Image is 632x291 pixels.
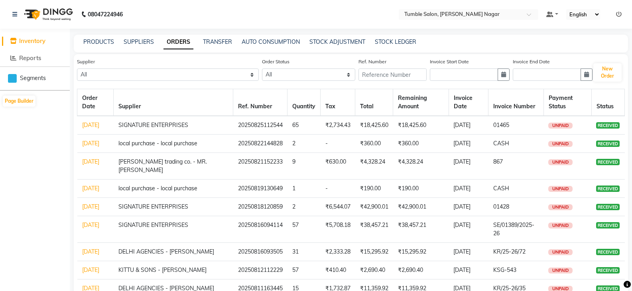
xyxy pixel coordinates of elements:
a: [DATE] [82,121,99,129]
td: DELHI AGENCIES - [PERSON_NAME] [114,243,233,261]
a: ORDERS [163,35,193,49]
label: Invoice End Date [513,58,550,65]
td: 20250822144828 [233,135,287,153]
td: ₹38,457.21 [355,216,393,243]
td: ₹410.40 [321,261,355,279]
span: RECEIVED [596,186,620,192]
label: Order Status [262,58,289,65]
td: KITTU & SONS - [PERSON_NAME] [114,261,233,279]
td: ₹360.00 [393,135,449,153]
th: Order Date [77,89,114,116]
span: RECEIVED [596,267,620,273]
td: [DATE] [449,243,488,261]
td: ₹360.00 [355,135,393,153]
span: UNPAID [548,186,573,192]
a: STOCK ADJUSTMENT [309,38,365,45]
span: 867 [493,158,503,165]
td: ₹190.00 [393,180,449,198]
td: SIGNATURE ENTERPRISES [114,216,233,243]
td: 20250812112229 [233,261,287,279]
td: [DATE] [449,261,488,279]
td: 9 [287,153,321,180]
td: - [321,180,355,198]
td: ₹2,690.40 [355,261,393,279]
a: [DATE] [82,221,99,229]
td: 57 [287,261,321,279]
td: 20250816094114 [233,216,287,243]
td: 20250819130649 [233,180,287,198]
th: Quantity [287,89,321,116]
td: ₹4,328.24 [355,153,393,180]
span: UNPAID [548,204,573,210]
input: Reference Number [358,68,427,81]
td: ₹2,333.28 [321,243,355,261]
span: SE/01389/2025-26 [493,221,534,237]
th: Status [591,89,624,116]
a: [DATE] [82,203,99,210]
a: AUTO CONSUMPTION [242,38,300,45]
th: Remaining Amount [393,89,449,116]
span: 01428 [493,203,509,210]
td: local purchase - local purchase [114,180,233,198]
td: ₹18,425.60 [355,116,393,135]
th: Invoice Date [449,89,488,116]
span: UNPAID [548,268,573,273]
span: CASH [493,185,509,192]
label: Supplier [77,58,95,65]
label: Invoice Start Date [430,58,469,65]
span: KR/25-26/72 [493,248,526,255]
td: [PERSON_NAME] trading co. - MR.[PERSON_NAME] [114,153,233,180]
a: [DATE] [82,185,99,192]
th: Invoice Number [488,89,544,116]
td: ₹5,708.18 [321,216,355,243]
td: [DATE] [449,198,488,216]
button: New Order [593,63,622,82]
td: ₹42,900.01 [393,198,449,216]
td: SIGNATURE ENTERPRISES [114,116,233,135]
span: Reports [19,54,41,62]
td: [DATE] [449,153,488,180]
td: 20250816093505 [233,243,287,261]
td: [DATE] [449,180,488,198]
th: Payment Status [543,89,591,116]
a: [DATE] [82,140,99,147]
button: Page Builder [3,96,35,107]
td: 20250818120859 [233,198,287,216]
td: - [321,135,355,153]
td: 1 [287,180,321,198]
a: Inventory [2,37,68,46]
td: ₹2,734.43 [321,116,355,135]
td: local purchase - local purchase [114,135,233,153]
span: UNPAID [548,159,573,165]
span: RECEIVED [596,222,620,229]
td: ₹4,328.24 [393,153,449,180]
span: Inventory [19,37,45,45]
th: Supplier [114,89,233,116]
label: Ref. Number [358,58,386,65]
a: Reports [2,54,68,63]
span: UNPAID [548,249,573,255]
th: Tax [321,89,355,116]
td: ₹15,295.92 [355,243,393,261]
td: 20250821152233 [233,153,287,180]
td: SIGNATURE ENTERPRISES [114,198,233,216]
td: [DATE] [449,116,488,135]
a: [DATE] [82,248,99,255]
td: ₹190.00 [355,180,393,198]
td: ₹2,690.40 [393,261,449,279]
a: TRANSFER [203,38,232,45]
td: 57 [287,216,321,243]
td: 65 [287,116,321,135]
a: [DATE] [82,158,99,165]
img: logo [20,3,75,25]
th: Ref. Number [233,89,287,116]
td: [DATE] [449,216,488,243]
span: UNPAID [548,123,573,129]
td: ₹42,900.01 [355,198,393,216]
td: 20250825112544 [233,116,287,135]
a: STOCK LEDGER [375,38,416,45]
td: 2 [287,135,321,153]
th: Total [355,89,393,116]
a: [DATE] [82,266,99,273]
td: ₹6,544.07 [321,198,355,216]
